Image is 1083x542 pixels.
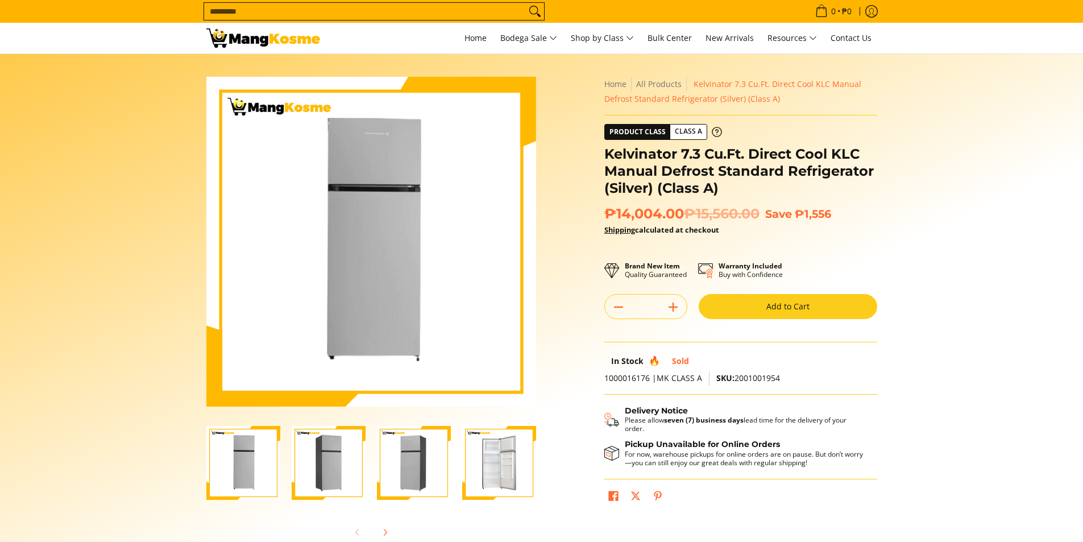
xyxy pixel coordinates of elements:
[604,373,702,383] span: 1000016176 |MK CLASS A
[642,23,698,53] a: Bulk Center
[625,406,688,416] strong: Delivery Notice
[650,488,666,507] a: Pin on Pinterest
[604,78,861,104] span: Kelvinator 7.3 Cu.Ft. Direct Cool KLC Manual Defrost Standard Refrigerator (Silver) (Class A)
[500,31,557,45] span: Bodega Sale
[665,355,670,366] span: 1
[462,426,536,500] img: Kelvinator 7.3 Cu.Ft. Direct Cool KLC Manual Defrost Standard Refrigerator (Silver) (Class A)-4
[628,488,644,507] a: Post on X
[840,7,853,15] span: ₱0
[464,32,487,43] span: Home
[716,373,780,383] span: 2001001954
[377,426,451,500] img: Kelvinator 7.3 Cu.Ft. Direct Cool KLC Manual Defrost Standard Refrigerator (Silver) (Class A)-3
[625,262,687,279] p: Quality Guaranteed
[684,205,760,222] del: ₱15,560.00
[825,23,877,53] a: Contact Us
[604,225,719,235] strong: calculated at checkout
[765,207,792,221] span: Save
[672,355,689,366] span: Sold
[604,205,760,222] span: ₱14,004.00
[604,78,626,89] a: Home
[767,31,817,45] span: Resources
[604,406,866,433] button: Shipping & Delivery
[831,32,872,43] span: Contact Us
[829,7,837,15] span: 0
[604,355,609,366] span: 1
[625,416,866,433] p: Please allow lead time for the delivery of your order.
[292,426,366,500] img: Kelvinator 7.3 Cu.Ft. Direct Cool KLC Manual Defrost Standard Refrigerator (Silver) (Class A)-2
[605,125,670,139] span: Product Class
[565,23,640,53] a: Shop by Class
[604,225,635,235] a: Shipping
[636,78,682,89] a: All Products
[648,32,692,43] span: Bulk Center
[762,23,823,53] a: Resources
[625,261,680,271] strong: Brand New Item
[206,28,320,48] img: Kelvinator 7.3 Cu.Ft. Direct Cool KLC Manual Defrost Standard Refriger | Mang Kosme
[670,125,707,139] span: Class A
[795,207,831,221] span: ₱1,556
[664,415,744,425] strong: seven (7) business days
[605,298,632,316] button: Subtract
[495,23,563,53] a: Bodega Sale
[206,77,536,407] img: Kelvinator 7.3 Cu.Ft. Direct Cool KLC Manual Defrost Standard Refrigerator (Silver) (Class A)
[206,426,280,500] img: Kelvinator 7.3 Cu.Ft. Direct Cool KLC Manual Defrost Standard Refrigerator (Silver) (Class A)-1
[706,32,754,43] span: New Arrivals
[459,23,492,53] a: Home
[604,124,722,140] a: Product Class Class A
[604,146,877,197] h1: Kelvinator 7.3 Cu.Ft. Direct Cool KLC Manual Defrost Standard Refrigerator (Silver) (Class A)
[716,373,735,383] span: SKU:
[571,31,634,45] span: Shop by Class
[604,77,877,106] nav: Breadcrumbs
[700,23,760,53] a: New Arrivals
[625,439,780,449] strong: Pickup Unavailable for Online Orders
[625,450,866,467] p: For now, warehouse pickups for online orders are on pause. But don’t worry—you can still enjoy ou...
[719,262,783,279] p: Buy with Confidence
[812,5,855,18] span: •
[331,23,877,53] nav: Main Menu
[659,298,687,316] button: Add
[526,3,544,20] button: Search
[611,355,644,366] span: In Stock
[719,261,782,271] strong: Warranty Included
[605,488,621,507] a: Share on Facebook
[699,294,877,319] button: Add to Cart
